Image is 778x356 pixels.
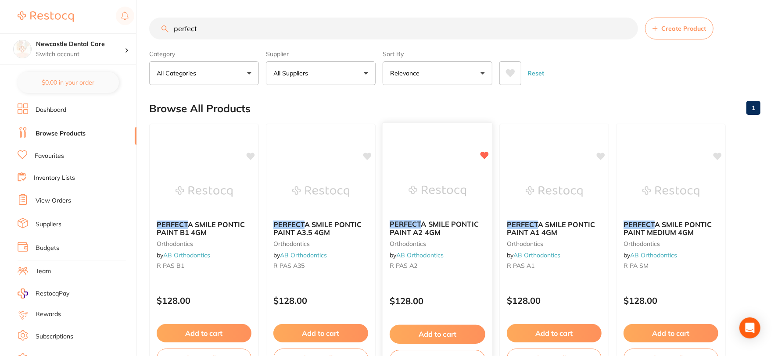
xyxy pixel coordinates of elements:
[409,169,466,213] img: PERFECT A SMILE PONTIC PAINT A2 4GM
[18,288,69,299] a: RestocqPay
[266,61,376,85] button: All Suppliers
[36,129,86,138] a: Browse Products
[163,251,210,259] a: AB Orthodontics
[149,103,251,115] h2: Browse All Products
[645,18,713,39] button: Create Product
[624,295,718,306] p: $128.00
[642,170,699,214] img: PERFECT A SMILE PONTIC PAINT MEDIUM 4GM
[273,262,305,270] span: R PAS A35
[273,324,368,342] button: Add to cart
[390,220,479,237] span: A SMILE PONTIC PAINT A2 4GM
[36,244,59,253] a: Budgets
[624,251,677,259] span: by
[157,295,251,306] p: $128.00
[507,251,560,259] span: by
[630,251,677,259] a: AB Orthodontics
[507,220,538,229] em: PERFECT
[525,61,547,85] button: Reset
[273,220,362,237] span: A SMILE PONTIC PAINT A3.5 4GM
[18,288,28,299] img: RestocqPay
[157,324,251,342] button: Add to cart
[36,106,66,114] a: Dashboard
[507,240,602,247] small: orthodontics
[273,240,368,247] small: orthodontics
[390,262,418,270] span: R PAS A2
[507,220,595,237] span: A SMILE PONTIC PAINT A1 4GM
[746,99,760,117] a: 1
[34,174,75,182] a: Inventory Lists
[36,310,61,319] a: Rewards
[157,220,245,237] span: A SMILE PONTIC PAINT B1 4GM
[390,220,485,236] b: PERFECT A SMILE PONTIC PAINT A2 4GM
[739,317,760,338] div: Open Intercom Messenger
[624,240,718,247] small: orthodontics
[624,220,655,229] em: PERFECT
[507,221,602,237] b: PERFECT A SMILE PONTIC PAINT A1 4GM
[14,40,31,58] img: Newcastle Dental Care
[273,295,368,306] p: $128.00
[507,262,534,270] span: R PAS A1
[624,324,718,342] button: Add to cart
[661,25,706,32] span: Create Product
[507,324,602,342] button: Add to cart
[157,240,251,247] small: orthodontics
[36,40,125,49] h4: Newcastle Dental Care
[157,221,251,237] b: PERFECT A SMILE PONTIC PAINT B1 4GM
[35,152,64,160] a: Favourites
[390,325,485,344] button: Add to cart
[383,61,492,85] button: Relevance
[526,170,583,214] img: PERFECT A SMILE PONTIC PAINT A1 4GM
[280,251,327,259] a: AB Orthodontics
[513,251,560,259] a: AB Orthodontics
[36,220,61,229] a: Suppliers
[36,50,125,59] p: Switch account
[36,267,51,276] a: Team
[273,221,368,237] b: PERFECT A SMILE PONTIC PAINT A3.5 4GM
[18,72,119,93] button: $0.00 in your order
[273,251,327,259] span: by
[396,251,444,259] a: AB Orthodontics
[624,221,718,237] b: PERFECT A SMILE PONTIC PAINT MEDIUM 4GM
[273,220,305,229] em: PERFECT
[149,18,638,39] input: Search Products
[149,61,259,85] button: All Categories
[273,69,312,78] p: All Suppliers
[36,289,69,298] span: RestocqPay
[18,7,74,27] a: Restocq Logo
[390,296,485,306] p: $128.00
[390,240,485,247] small: orthodontics
[157,251,210,259] span: by
[292,170,349,214] img: PERFECT A SMILE PONTIC PAINT A3.5 4GM
[390,69,423,78] p: Relevance
[36,332,73,341] a: Subscriptions
[390,251,444,259] span: by
[390,220,421,228] em: PERFECT
[176,170,233,214] img: PERFECT A SMILE PONTIC PAINT B1 4GM
[157,69,200,78] p: All Categories
[157,262,184,270] span: R PAS B1
[36,196,71,205] a: View Orders
[266,50,376,58] label: Supplier
[507,295,602,306] p: $128.00
[149,50,259,58] label: Category
[157,220,188,229] em: PERFECT
[624,220,712,237] span: A SMILE PONTIC PAINT MEDIUM 4GM
[18,11,74,22] img: Restocq Logo
[624,262,649,270] span: R PA SM
[383,50,492,58] label: Sort By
